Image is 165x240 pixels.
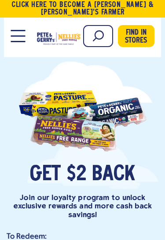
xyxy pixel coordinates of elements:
a: Find in Stores [118,25,154,47]
button: Open Mobile Menu Modal Dialog [11,30,25,42]
span: Get [30,165,61,185]
span: Back [92,165,135,185]
p: Join our loyalty program to unlock exclusive rewards and more cash back savings! [7,193,158,219]
span: Find in Stores [125,29,147,45]
span: $2 [66,165,86,185]
input: Search [83,25,113,47]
